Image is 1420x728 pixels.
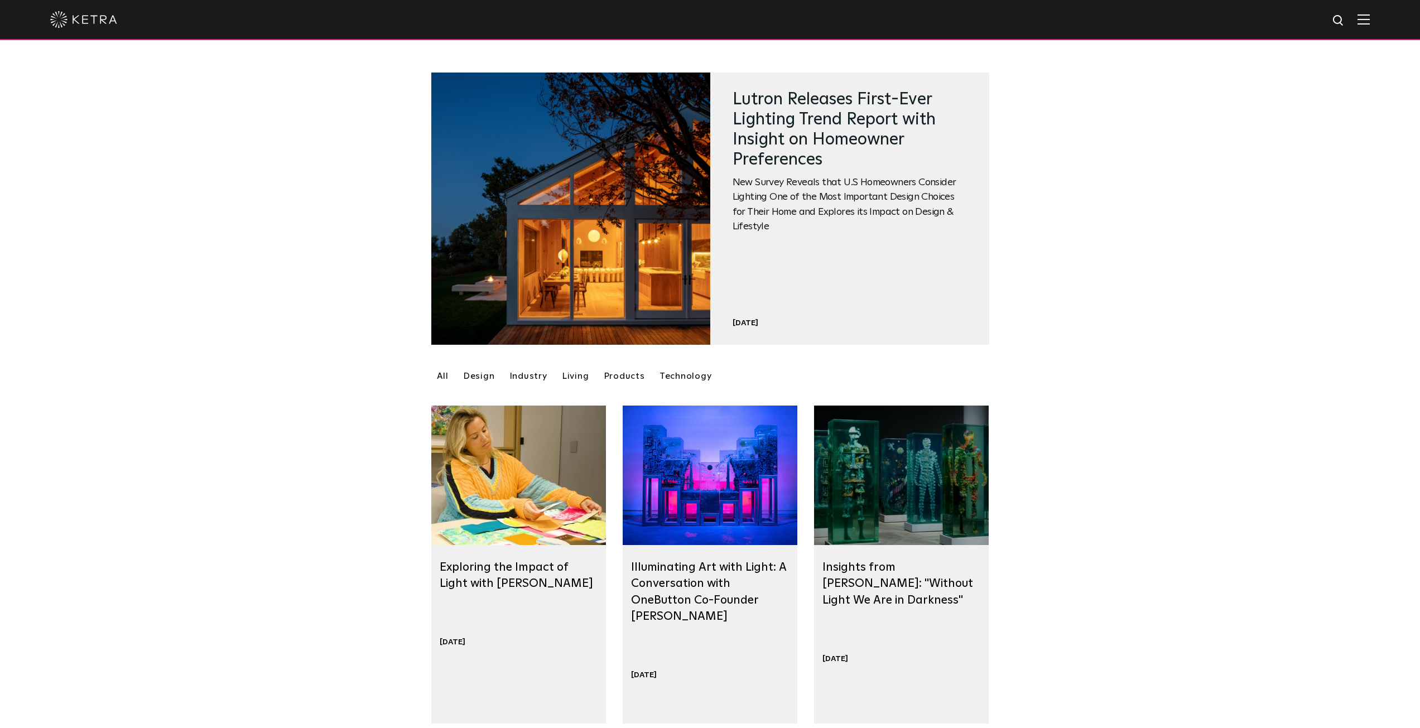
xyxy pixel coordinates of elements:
a: Products [598,366,651,386]
a: Insights from [PERSON_NAME]: "Without Light We Are in Darkness" [822,561,973,606]
img: ketra-logo-2019-white [50,11,117,28]
div: [DATE] [631,670,657,680]
a: Technology [654,366,718,386]
img: Dustin-Yellin-Event_Art-Piece-Blue_Web-01.jpg [623,406,797,545]
img: Hamburger%20Nav.svg [1358,14,1370,25]
img: search icon [1332,14,1346,28]
a: Lutron Releases First-Ever Lighting Trend Report with Insight on Homeowner Preferences [733,91,936,168]
a: Living [556,366,595,386]
span: New Survey Reveals that U.S Homeowners Consider Lighting One of the Most Important Design Choices... [733,175,967,234]
img: Project_Featqqweured-2021.jpg [814,406,989,545]
a: Exploring the Impact of Light with [PERSON_NAME] [440,561,593,589]
a: All [431,366,454,386]
a: Illuminating Art with Light: A Conversation with OneButton Co-Founder [PERSON_NAME] [631,561,786,622]
img: Designers-Resource-v02_Moment1-1.jpg [431,406,606,545]
div: [DATE] [822,654,848,664]
a: Industry [504,366,553,386]
a: Design [458,366,500,386]
div: [DATE] [440,637,465,647]
div: [DATE] [733,318,967,328]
